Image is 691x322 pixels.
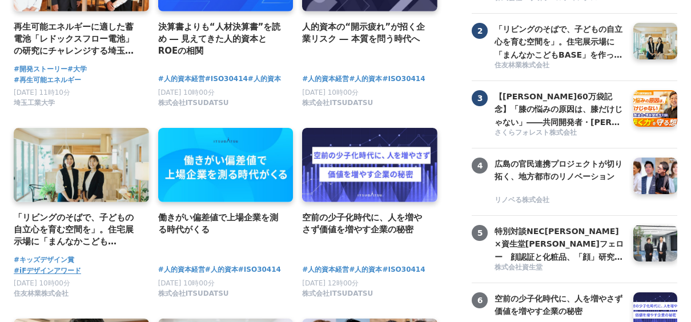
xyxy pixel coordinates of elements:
h3: 【[PERSON_NAME]60万袋記念】「膝の悩みの原因は、膝だけじゃない」――共同開発者・[PERSON_NAME]先生と語る、"歩く力"を守る想い【共同開発者対談】 [495,90,625,128]
span: 株式会社資生堂 [495,263,543,272]
a: 埼玉工業大学 [14,102,55,110]
span: [DATE] 12時00分 [302,279,359,287]
span: 株式会社ITSUDATSU [302,98,373,108]
h3: 特別対談NEC[PERSON_NAME]×資生堂[PERSON_NAME]フェロー 顔認証と化粧品、「顔」研究の世界の頂点から見える[PERSON_NAME] ～骨格や瞳、変化しない顔と たるみ... [495,225,625,263]
a: 働きがい偏差値で上場企業を測る時代がくる [158,211,284,236]
a: リノベる株式会社 [495,195,625,206]
span: [DATE] 11時10分 [14,88,70,96]
a: さくらフォレスト株式会社 [495,128,625,139]
a: #ISO30414 [382,264,425,275]
span: [DATE] 10時00分 [158,279,215,287]
a: #開発ストーリー [14,64,67,75]
span: 住友林業株式会社 [495,61,549,70]
h3: 広島の官民連携プロジェクトが切り拓く、地方都市のリノベーション [495,158,625,183]
a: 住友林業株式会社 [14,292,69,300]
a: #人的資本経営 [302,74,349,84]
span: 株式会社ITSUDATSU [158,98,229,108]
span: 埼玉工業大学 [14,98,55,108]
h3: 「リビングのそばで、子どもの自立心を育む空間を」。住宅展示場に「まんなかこどもBASE」を作った２人の女性社員 [495,23,625,61]
a: #人的資本経営 [302,264,349,275]
a: #人的資本経営 [158,74,205,84]
a: #人的資本 [248,74,281,84]
span: 3 [472,90,488,106]
span: 5 [472,225,488,241]
a: 人的資本の“開示疲れ”が招く企業リスク ― 本質を問う時代へ [302,21,428,46]
a: #人的資本 [349,264,382,275]
a: #キッズデザイン賞 [14,255,74,265]
a: 株式会社資生堂 [495,263,625,273]
span: [DATE] 10時00分 [158,88,215,96]
span: 住友林業株式会社 [14,289,69,299]
a: 「リビングのそばで、子どもの自立心を育む空間を」。住宅展示場に「まんなかこどもBASE」を作った２人の女性社員 [495,23,625,59]
a: 株式会社ITSUDATSU [158,292,229,300]
a: #再生可能エネルギー [14,75,81,86]
a: 株式会社ITSUDATSU [158,102,229,110]
a: #人的資本 [205,264,238,275]
a: #人的資本 [349,74,382,84]
span: リノベる株式会社 [495,195,549,205]
a: #ISO30414 [205,74,248,84]
a: 広島の官民連携プロジェクトが切り拓く、地方都市のリノベーション [495,158,625,194]
span: [DATE] 10時00分 [302,88,359,96]
a: 株式会社ITSUDATSU [302,292,373,300]
a: 「リビングのそばで、子どもの自立心を育む空間を」。住宅展示場に「まんなかこどもBASE」を作った２人の女性社員 [14,211,140,248]
a: #ISO30414 [238,264,281,275]
span: 株式会社ITSUDATSU [158,289,229,299]
span: 2 [472,23,488,39]
a: 住友林業株式会社 [495,61,625,71]
a: #ISO30414 [382,74,425,84]
a: 特別対談NEC[PERSON_NAME]×資生堂[PERSON_NAME]フェロー 顔認証と化粧品、「顔」研究の世界の頂点から見える[PERSON_NAME] ～骨格や瞳、変化しない顔と たるみ... [495,225,625,261]
span: [DATE] 10時00分 [14,279,70,287]
a: 決算書よりも“人材決算書”を読め ― 見えてきた人的資本とROEの相関 [158,21,284,58]
a: 株式会社ITSUDATSU [302,102,373,110]
a: #大学 [67,64,87,75]
span: さくらフォレスト株式会社 [495,128,577,138]
a: 再生可能エネルギーに適した蓄電池「レドックスフロー電池」の研究にチャレンジする埼玉工業大学 [14,21,140,58]
a: #iFデザインアワード [14,265,81,276]
a: 【[PERSON_NAME]60万袋記念】「膝の悩みの原因は、膝だけじゃない」――共同開発者・[PERSON_NAME]先生と語る、"歩く力"を守る想い【共同開発者対談】 [495,90,625,127]
a: #人的資本経営 [158,264,205,275]
span: 6 [472,292,488,308]
span: 4 [472,158,488,174]
span: 株式会社ITSUDATSU [302,289,373,299]
h3: 空前の少子化時代に、人を増やさず価値を増やす企業の秘密 [495,292,625,318]
a: 空前の少子化時代に、人を増やさず価値を増やす企業の秘密 [302,211,428,236]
